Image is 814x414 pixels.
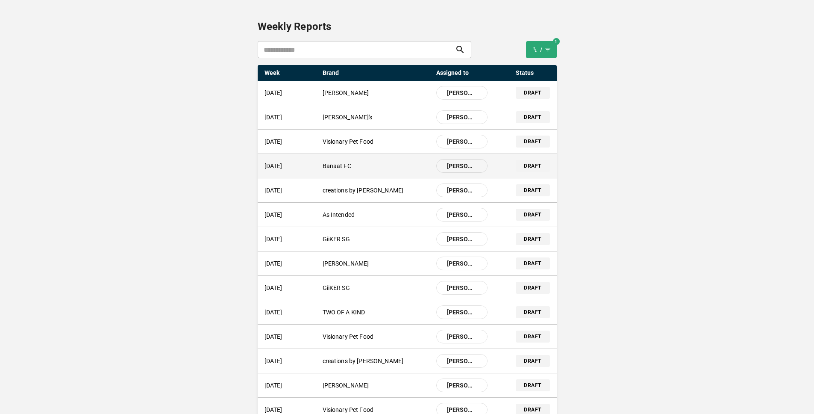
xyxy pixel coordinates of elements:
[258,203,557,227] a: [DATE]As Intended[PERSON_NAME]draft
[264,357,316,366] p: [DATE]
[524,406,541,414] p: draft
[442,357,482,365] span: [PERSON_NAME]
[264,235,316,244] p: [DATE]
[442,137,482,146] span: [PERSON_NAME]
[258,105,557,129] a: [DATE][PERSON_NAME]'s[PERSON_NAME]draft
[258,227,557,251] a: [DATE]GiiKER SG[PERSON_NAME]draft
[264,210,316,219] p: [DATE]
[524,284,541,292] p: draft
[442,235,482,243] span: [PERSON_NAME]
[258,300,557,324] a: [DATE]TWO OF A KIND[PERSON_NAME]draft
[264,113,316,122] p: [DATE]
[264,186,316,195] p: [DATE]
[442,186,482,195] span: [PERSON_NAME]
[323,89,429,98] p: [PERSON_NAME]
[442,381,482,390] span: [PERSON_NAME]
[442,308,482,316] span: [PERSON_NAME]
[524,235,541,243] p: draft
[258,19,557,34] p: Weekly Reports
[526,41,557,58] button: 1
[442,210,482,219] span: [PERSON_NAME]
[258,251,557,275] a: [DATE][PERSON_NAME][PERSON_NAME]draft
[323,68,429,77] p: Brand
[264,259,316,268] p: [DATE]
[524,138,541,145] p: draft
[323,284,429,293] p: GiiKER SG
[323,162,429,171] p: Banaat FC
[442,89,482,97] span: [PERSON_NAME]
[516,68,550,77] p: Status
[524,260,541,267] p: draft
[264,308,316,317] p: [DATE]
[264,89,316,98] p: [DATE]
[323,332,429,341] p: Visionary Pet Food
[258,349,557,373] a: [DATE]creations by [PERSON_NAME][PERSON_NAME]draft
[264,332,316,341] p: [DATE]
[323,308,429,317] p: TWO OF A KIND
[524,89,541,97] p: draft
[553,38,560,45] div: 1
[524,113,541,121] p: draft
[524,186,541,194] p: draft
[323,259,429,268] p: [PERSON_NAME]
[524,357,541,365] p: draft
[323,210,429,219] p: As Intended
[323,137,429,146] p: Visionary Pet Food
[323,186,429,195] p: creations by [PERSON_NAME]
[258,154,557,178] a: [DATE]Banaat FC[PERSON_NAME]draft
[323,381,429,390] p: [PERSON_NAME]
[264,162,316,171] p: [DATE]
[323,357,429,366] p: creations by [PERSON_NAME]
[258,130,557,154] a: [DATE]Visionary Pet Food[PERSON_NAME]draft
[264,69,316,77] p: Week
[258,373,557,397] a: [DATE][PERSON_NAME][PERSON_NAME]draft
[264,381,316,390] p: [DATE]
[436,68,488,77] p: Assigned to
[323,235,429,244] p: GiiKER SG
[258,178,557,202] a: [DATE]creations by [PERSON_NAME][PERSON_NAME]draft
[442,332,482,341] span: [PERSON_NAME]
[264,284,316,293] p: [DATE]
[323,113,429,122] p: [PERSON_NAME]'s
[524,162,541,170] p: draft
[442,284,482,292] span: [PERSON_NAME]
[442,259,482,268] span: [PERSON_NAME]
[258,325,557,349] a: [DATE]Visionary Pet Food[PERSON_NAME]draft
[524,333,541,340] p: draft
[442,113,482,121] span: [PERSON_NAME]
[524,211,541,219] p: draft
[258,81,557,105] a: [DATE][PERSON_NAME][PERSON_NAME]draft
[258,276,557,300] a: [DATE]GiiKER SG[PERSON_NAME]draft
[442,405,482,414] span: [PERSON_NAME]
[524,308,541,316] p: draft
[524,381,541,389] p: draft
[442,162,482,170] span: [PERSON_NAME]
[264,137,316,146] p: [DATE]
